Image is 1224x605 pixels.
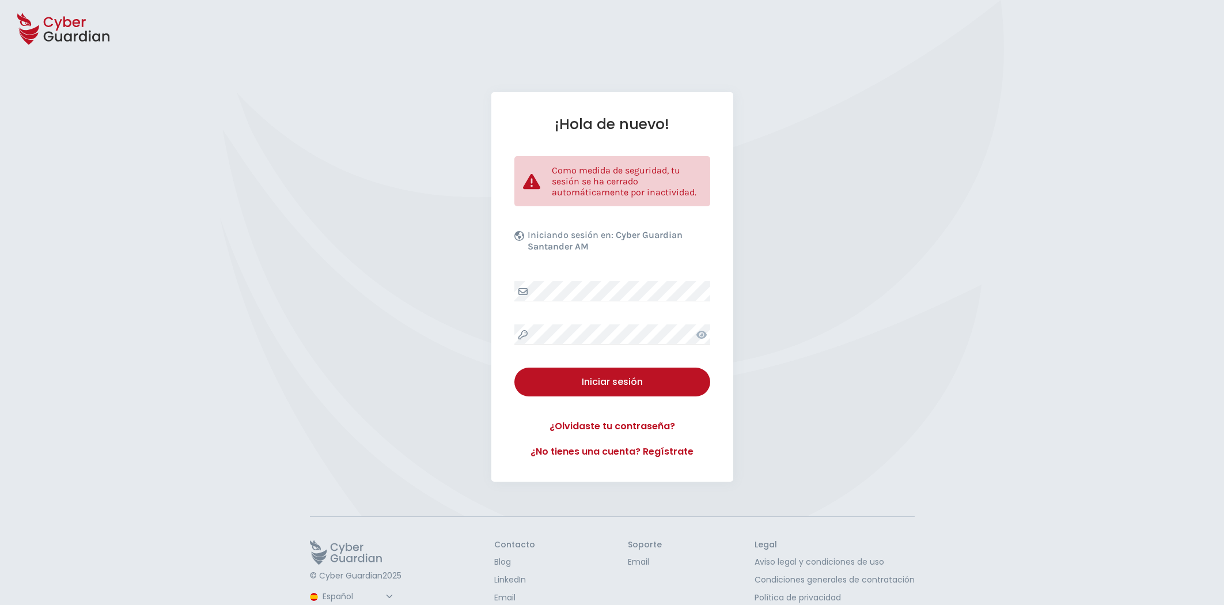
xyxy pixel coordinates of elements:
p: © Cyber Guardian 2025 [310,571,401,581]
a: ¿No tienes una cuenta? Regístrate [514,445,710,459]
a: LinkedIn [494,574,535,586]
a: Política de privacidad [755,592,915,604]
div: Iniciar sesión [523,375,702,389]
a: Email [494,592,535,604]
a: Condiciones generales de contratación [755,574,915,586]
h3: Soporte [628,540,662,550]
p: Como medida de seguridad, tu sesión se ha cerrado automáticamente por inactividad. [552,165,702,198]
a: Email [628,556,662,568]
h3: Contacto [494,540,535,550]
a: Blog [494,556,535,568]
a: Aviso legal y condiciones de uso [755,556,915,568]
b: Cyber Guardian Santander AM [528,229,683,252]
img: region-logo [310,593,318,601]
button: Iniciar sesión [514,368,710,396]
a: ¿Olvidaste tu contraseña? [514,419,710,433]
h1: ¡Hola de nuevo! [514,115,710,133]
p: Iniciando sesión en: [528,229,707,258]
h3: Legal [755,540,915,550]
